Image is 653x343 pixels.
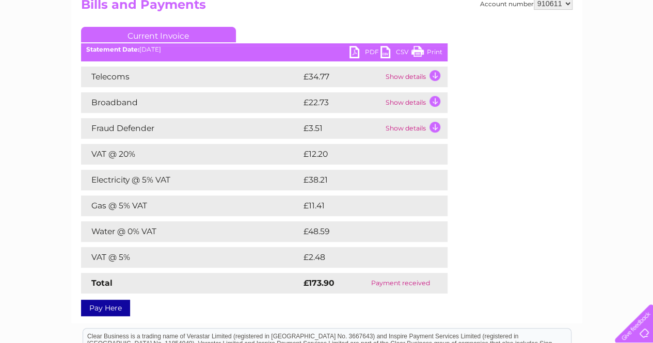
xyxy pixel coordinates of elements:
[383,118,448,139] td: Show details
[81,118,301,139] td: Fraud Defender
[619,44,643,52] a: Log out
[81,92,301,113] td: Broadband
[584,44,610,52] a: Contact
[83,6,571,50] div: Clear Business is a trading name of Verastar Limited (registered in [GEOGRAPHIC_DATA] No. 3667643...
[526,44,557,52] a: Telecoms
[301,118,383,139] td: £3.51
[411,46,442,61] a: Print
[81,27,236,42] a: Current Invoice
[304,278,335,288] strong: £173.90
[91,278,113,288] strong: Total
[86,45,139,53] b: Statement Date:
[81,221,301,242] td: Water @ 0% VAT
[471,44,491,52] a: Water
[301,195,423,216] td: £11.41
[81,46,448,53] div: [DATE]
[81,67,301,87] td: Telecoms
[81,247,301,268] td: VAT @ 5%
[380,46,411,61] a: CSV
[301,67,383,87] td: £34.77
[81,144,301,165] td: VAT @ 20%
[301,144,426,165] td: £12.20
[497,44,520,52] a: Energy
[23,27,75,58] img: logo.png
[81,195,301,216] td: Gas @ 5% VAT
[383,67,448,87] td: Show details
[301,92,383,113] td: £22.73
[301,247,424,268] td: £2.48
[81,300,130,316] a: Pay Here
[563,44,578,52] a: Blog
[383,92,448,113] td: Show details
[301,170,426,190] td: £38.21
[81,170,301,190] td: Electricity @ 5% VAT
[354,273,448,293] td: Payment received
[301,221,427,242] td: £48.59
[349,46,380,61] a: PDF
[458,5,530,18] a: 0333 014 3131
